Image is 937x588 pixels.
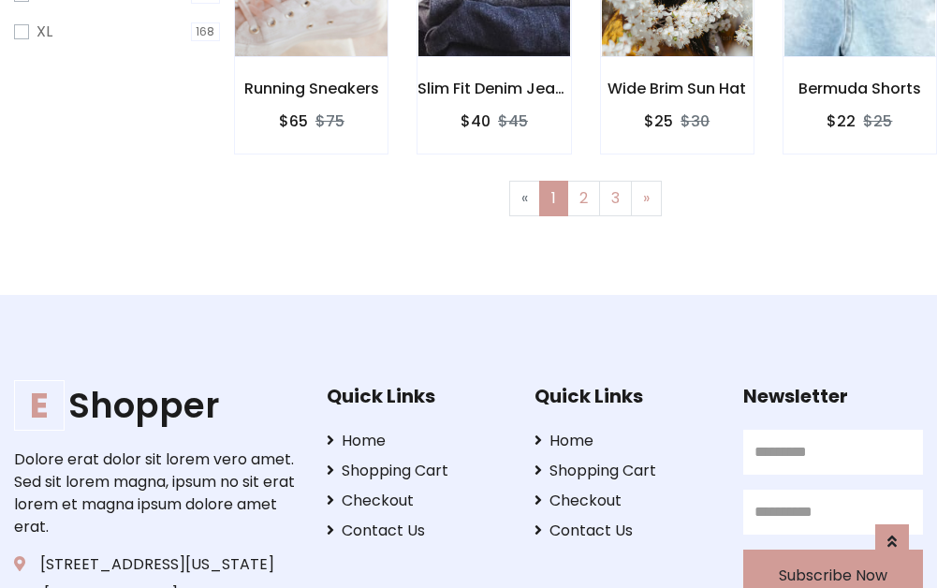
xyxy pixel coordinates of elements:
h5: Newsletter [743,385,923,407]
nav: Page navigation [248,181,923,216]
a: 1 [539,181,568,216]
h5: Quick Links [327,385,506,407]
h6: $22 [827,112,856,130]
del: $75 [315,110,344,132]
h6: Wide Brim Sun Hat [601,80,754,97]
p: [STREET_ADDRESS][US_STATE] [14,553,298,576]
del: $30 [681,110,710,132]
a: 3 [599,181,632,216]
h6: Bermuda Shorts [783,80,936,97]
a: 2 [567,181,600,216]
del: $25 [863,110,892,132]
a: Contact Us [327,520,506,542]
h6: $65 [279,112,308,130]
label: XL [37,21,52,43]
a: Checkout [534,490,714,512]
h6: Slim Fit Denim Jeans [417,80,570,97]
span: 168 [191,22,221,41]
a: Home [534,430,714,452]
a: Checkout [327,490,506,512]
a: Next [631,181,662,216]
h5: Quick Links [534,385,714,407]
span: » [643,187,650,209]
a: Contact Us [534,520,714,542]
a: EShopper [14,385,298,426]
h1: Shopper [14,385,298,426]
del: $45 [498,110,528,132]
a: Shopping Cart [534,460,714,482]
h6: $25 [644,112,673,130]
span: E [14,380,65,431]
a: Shopping Cart [327,460,506,482]
h6: $40 [461,112,490,130]
p: Dolore erat dolor sit lorem vero amet. Sed sit lorem magna, ipsum no sit erat lorem et magna ipsu... [14,448,298,538]
h6: Running Sneakers [235,80,388,97]
a: Home [327,430,506,452]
